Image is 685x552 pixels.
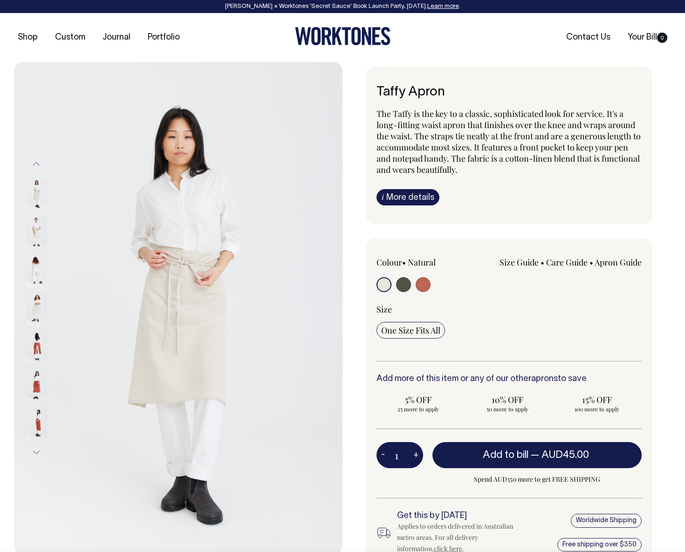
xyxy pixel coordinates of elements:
h6: Add more of this item or any of our other to save [377,375,642,384]
div: Size [377,304,642,315]
a: Custom [51,30,89,45]
img: natural [26,215,47,248]
span: • [589,257,593,268]
h6: Taffy Apron [377,85,642,100]
a: Learn more [427,4,459,9]
button: - [377,446,390,464]
span: Add to bill [483,450,528,460]
h6: Get this by [DATE] [397,511,521,521]
a: Journal [99,30,134,45]
img: natural [26,177,47,210]
a: Your Bill0 [624,30,671,45]
span: 25 more to apply [381,405,456,413]
div: Colour [377,257,483,268]
a: Shop [14,30,41,45]
span: 5% OFF [381,394,456,405]
input: One Size Fits All [377,322,445,339]
span: The Taffy is the key to a classic, sophisticated look for service. It's a long-fitting waist apro... [377,108,641,175]
input: 10% OFF 50 more to apply [466,391,550,416]
button: Next [29,442,43,463]
button: + [409,446,423,464]
span: i [382,192,384,202]
img: rust [26,406,47,439]
input: 15% OFF 100 more to apply [555,391,639,416]
span: 50 more to apply [471,405,545,413]
button: Add to bill —AUD45.00 [432,442,642,468]
div: [PERSON_NAME] × Worktones ‘Secret Sauce’ Book Launch Party, [DATE]. . [9,3,676,10]
span: 100 more to apply [560,405,634,413]
a: Apron Guide [595,257,642,268]
img: rust [26,368,47,401]
img: natural [26,292,47,324]
a: Portfolio [144,30,184,45]
span: AUD45.00 [541,450,589,460]
a: Care Guide [546,257,588,268]
label: Natural [408,257,436,268]
span: • [541,257,544,268]
span: One Size Fits All [381,325,440,336]
img: natural [26,253,47,286]
span: Spend AUD350 more to get FREE SHIPPING [432,474,642,485]
a: iMore details [377,189,439,205]
span: 10% OFF [471,394,545,405]
a: Contact Us [562,30,614,45]
span: 15% OFF [560,394,634,405]
a: aprons [531,375,558,383]
span: 0 [657,33,667,43]
span: — [531,450,591,460]
input: 5% OFF 25 more to apply [377,391,460,416]
a: Size Guide [500,257,539,268]
span: • [402,257,406,268]
img: rust [26,330,47,362]
button: Previous [29,154,43,175]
